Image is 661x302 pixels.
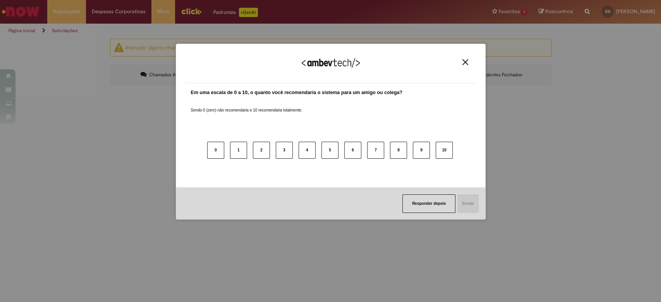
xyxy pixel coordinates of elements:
[402,194,455,213] button: Responder depois
[302,58,360,68] img: Logo Ambevtech
[191,98,302,113] label: Sendo 0 (zero) não recomendaria e 10 recomendaria totalmente.
[390,142,407,159] button: 8
[230,142,247,159] button: 1
[207,142,224,159] button: 0
[413,142,430,159] button: 9
[253,142,270,159] button: 2
[460,59,470,65] button: Close
[299,142,316,159] button: 4
[367,142,384,159] button: 7
[462,59,468,65] img: Close
[191,89,403,96] label: Em uma escala de 0 a 10, o quanto você recomendaria o sistema para um amigo ou colega?
[276,142,293,159] button: 3
[321,142,338,159] button: 5
[344,142,361,159] button: 6
[436,142,453,159] button: 10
